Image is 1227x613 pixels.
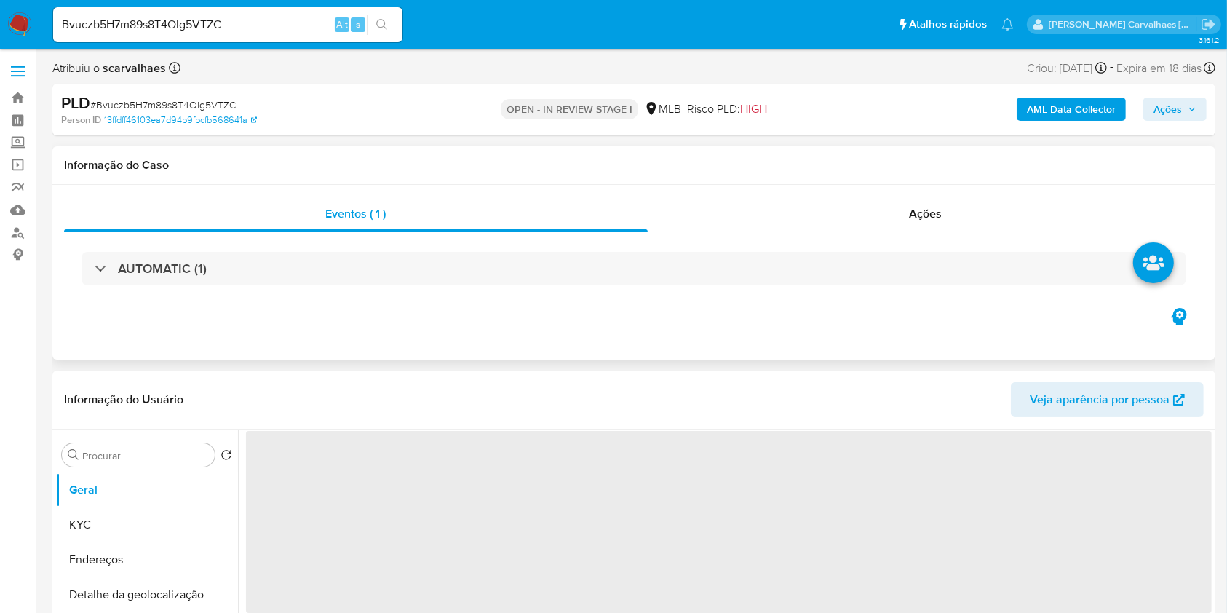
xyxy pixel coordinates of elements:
[221,449,232,465] button: Retornar ao pedido padrão
[56,507,238,542] button: KYC
[644,101,681,117] div: MLB
[326,205,386,222] span: Eventos ( 1 )
[82,252,1186,285] div: AUTOMATIC (1)
[1116,60,1202,76] span: Expira em 18 dias
[1201,17,1216,32] a: Sair
[367,15,397,35] button: search-icon
[61,91,90,114] b: PLD
[246,431,1212,613] span: ‌
[56,472,238,507] button: Geral
[1027,98,1116,121] b: AML Data Collector
[1001,18,1014,31] a: Notificações
[100,60,166,76] b: scarvalhaes
[1143,98,1207,121] button: Ações
[1030,382,1170,417] span: Veja aparência por pessoa
[56,542,238,577] button: Endereços
[1153,98,1182,121] span: Ações
[53,15,402,34] input: Pesquise usuários ou casos...
[52,60,166,76] span: Atribuiu o
[687,101,767,117] span: Risco PLD:
[118,261,207,277] h3: AUTOMATIC (1)
[64,392,183,407] h1: Informação do Usuário
[501,99,638,119] p: OPEN - IN REVIEW STAGE I
[336,17,348,31] span: Alt
[104,114,257,127] a: 13ffdff46103ea7d94b9fbcfb568641a
[1011,382,1204,417] button: Veja aparência por pessoa
[68,449,79,461] button: Procurar
[56,577,238,612] button: Detalhe da geolocalização
[1017,98,1126,121] button: AML Data Collector
[1049,17,1196,31] p: sara.carvalhaes@mercadopago.com.br
[1110,58,1113,78] span: -
[64,158,1204,173] h1: Informação do Caso
[1027,58,1107,78] div: Criou: [DATE]
[82,449,209,462] input: Procurar
[909,17,987,32] span: Atalhos rápidos
[61,114,101,127] b: Person ID
[90,98,236,112] span: # Bvuczb5H7m89s8T4Olg5VTZC
[740,100,767,117] span: HIGH
[356,17,360,31] span: s
[910,205,942,222] span: Ações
